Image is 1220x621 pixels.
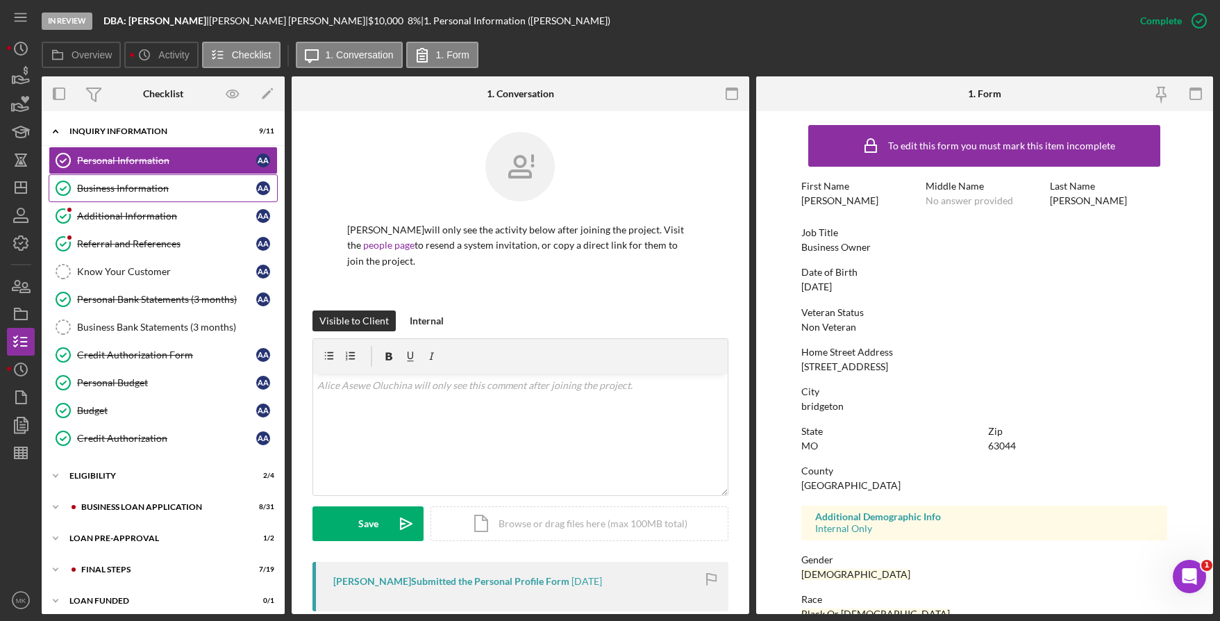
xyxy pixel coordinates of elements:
div: First Name [801,181,919,192]
div: A A [256,265,270,279]
button: Activity [124,42,198,68]
div: A A [256,154,270,167]
div: [PERSON_NAME] [PERSON_NAME] | [209,15,368,26]
div: Credit Authorization [77,433,256,444]
div: 1 / 2 [249,534,274,543]
div: [STREET_ADDRESS] [801,361,888,372]
label: Activity [158,49,189,60]
div: [DEMOGRAPHIC_DATA] [801,569,910,580]
div: A A [256,431,270,445]
div: Race [801,594,1167,605]
div: Complete [1140,7,1182,35]
div: INQUIRY INFORMATION [69,127,240,135]
div: Internal [410,310,444,331]
button: Complete [1126,7,1213,35]
div: In Review [42,13,92,30]
div: Business Information [77,183,256,194]
time: 2025-09-08 15:05 [571,576,602,587]
button: 1. Conversation [296,42,403,68]
div: Additional Demographic Info [815,511,1153,522]
div: Visible to Client [319,310,389,331]
div: ELIGIBILITY [69,472,240,480]
div: A A [256,404,270,417]
div: bridgeton [801,401,844,412]
div: MO [801,440,818,452]
a: Personal BudgetAA [49,369,278,397]
iframe: Intercom live chat [1173,560,1206,593]
a: Personal InformationAA [49,147,278,174]
div: Business Owner [801,242,871,253]
div: Home Street Address [801,347,1167,358]
div: Non Veteran [801,322,856,333]
div: BUSINESS LOAN APPLICATION [81,503,240,511]
div: 2 / 4 [249,472,274,480]
div: Save [358,506,378,541]
a: Personal Bank Statements (3 months)AA [49,285,278,313]
button: Checklist [202,42,281,68]
div: Personal Bank Statements (3 months) [77,294,256,305]
label: Overview [72,49,112,60]
div: A A [256,237,270,251]
a: people page [363,239,415,251]
text: MK [16,597,26,604]
label: 1. Conversation [326,49,394,60]
div: [GEOGRAPHIC_DATA] [801,480,901,491]
div: Date of Birth [801,267,1167,278]
div: A A [256,292,270,306]
div: [PERSON_NAME] Submitted the Personal Profile Form [333,576,569,587]
b: DBA: [PERSON_NAME] [103,15,206,26]
a: BudgetAA [49,397,278,424]
a: Business Bank Statements (3 months) [49,313,278,341]
a: Business InformationAA [49,174,278,202]
div: 7 / 19 [249,565,274,574]
div: A A [256,209,270,223]
div: State [801,426,980,437]
div: LOAN FUNDED [69,597,240,605]
a: Know Your CustomerAA [49,258,278,285]
div: Middle Name [926,181,1043,192]
div: Business Bank Statements (3 months) [77,322,277,333]
div: Job Title [801,227,1167,238]
div: City [801,386,1167,397]
div: No answer provided [926,195,1013,206]
div: 0 / 1 [249,597,274,605]
div: [DATE] [801,281,832,292]
div: Last Name [1050,181,1167,192]
div: 8 % [408,15,421,26]
button: MK [7,586,35,614]
div: A A [256,376,270,390]
div: Black Or [DEMOGRAPHIC_DATA] [801,608,950,620]
div: | 1. Personal Information ([PERSON_NAME]) [421,15,610,26]
div: Referral and References [77,238,256,249]
a: Referral and ReferencesAA [49,230,278,258]
button: 1. Form [406,42,478,68]
a: Credit AuthorizationAA [49,424,278,452]
span: 1 [1201,560,1212,571]
label: 1. Form [436,49,469,60]
div: Know Your Customer [77,266,256,277]
div: Credit Authorization Form [77,349,256,361]
div: Personal Information [77,155,256,166]
div: Additional Information [77,210,256,222]
a: Credit Authorization FormAA [49,341,278,369]
button: Save [312,506,424,541]
div: 8 / 31 [249,503,274,511]
button: Internal [403,310,451,331]
div: Zip [988,426,1167,437]
button: Visible to Client [312,310,396,331]
div: Personal Budget [77,377,256,388]
div: Veteran Status [801,307,1167,318]
label: Checklist [232,49,271,60]
button: Overview [42,42,121,68]
div: Checklist [143,88,183,99]
div: FINAL STEPS [81,565,240,574]
a: Additional InformationAA [49,202,278,230]
p: [PERSON_NAME] will only see the activity below after joining the project. Visit the to resend a s... [347,222,694,269]
div: 63044 [988,440,1016,452]
span: $10,000 [368,15,403,26]
div: 1. Conversation [487,88,554,99]
div: 9 / 11 [249,127,274,135]
div: County [801,465,1167,477]
div: [PERSON_NAME] [1050,195,1127,206]
div: A A [256,348,270,362]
